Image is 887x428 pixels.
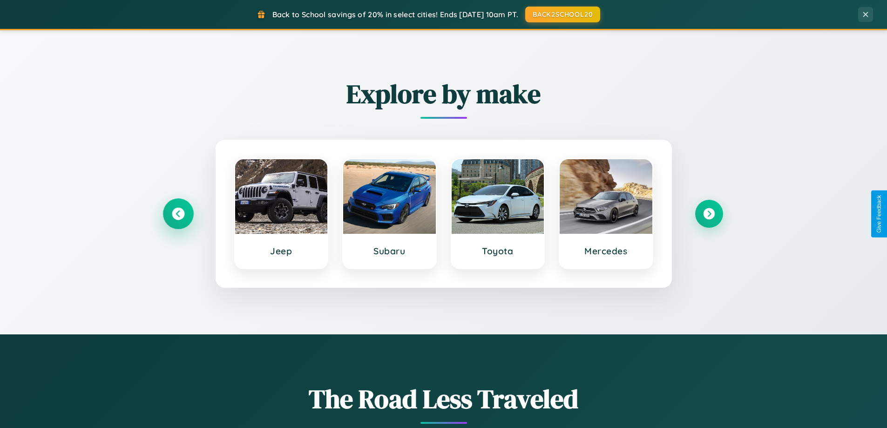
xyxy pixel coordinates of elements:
[525,7,600,22] button: BACK2SCHOOL20
[569,245,643,257] h3: Mercedes
[876,195,882,233] div: Give Feedback
[352,245,427,257] h3: Subaru
[164,76,723,112] h2: Explore by make
[461,245,535,257] h3: Toyota
[272,10,518,19] span: Back to School savings of 20% in select cities! Ends [DATE] 10am PT.
[164,381,723,417] h1: The Road Less Traveled
[244,245,318,257] h3: Jeep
